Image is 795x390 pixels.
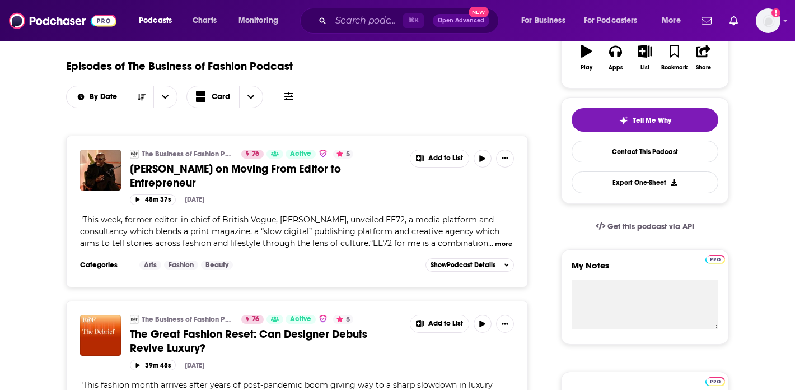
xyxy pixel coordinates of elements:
[90,93,121,101] span: By Date
[633,116,671,125] span: Tell Me Why
[212,93,230,101] span: Card
[241,315,264,324] a: 76
[572,260,718,280] label: My Notes
[660,38,689,78] button: Bookmark
[601,38,630,78] button: Apps
[290,314,311,325] span: Active
[139,261,161,270] a: Arts
[689,38,718,78] button: Share
[495,239,512,249] button: more
[469,7,489,17] span: New
[513,12,579,30] button: open menu
[130,327,367,355] span: The Great Fashion Reset: Can Designer Debuts Revive Luxury?
[410,315,469,332] button: Show More Button
[609,64,623,71] div: Apps
[311,8,509,34] div: Search podcasts, credits, & more...
[80,150,121,191] img: Edward Enninful on Moving From Editor to Entrepreneur
[201,261,233,270] a: Beauty
[252,148,259,160] span: 76
[662,13,681,29] span: More
[581,64,592,71] div: Play
[428,154,463,162] span: Add to List
[333,315,353,324] button: 5
[496,150,514,168] button: Show More Button
[130,315,139,324] img: The Business of Fashion Podcast
[771,8,780,17] svg: Add a profile image
[185,12,223,30] a: Charts
[142,315,234,324] a: The Business of Fashion Podcast
[164,261,198,270] a: Fashion
[139,13,172,29] span: Podcasts
[431,261,495,269] span: Show Podcast Details
[231,12,293,30] button: open menu
[241,150,264,159] a: 76
[130,86,153,108] button: Sort Direction
[153,86,177,108] button: open menu
[130,150,139,159] img: The Business of Fashion Podcast
[319,314,328,323] img: verified Badge
[185,196,204,203] div: [DATE]
[185,361,204,369] div: [DATE]
[521,13,565,29] span: For Business
[66,59,293,73] h1: Episodes of The Business of Fashion Podcast
[438,18,484,24] span: Open Advanced
[286,315,316,324] a: Active
[654,12,695,30] button: open menu
[410,150,469,167] button: Show More Button
[756,8,780,33] button: Show profile menu
[142,150,234,159] a: The Business of Fashion Podcast
[66,86,177,108] h2: Choose List sort
[705,253,725,264] a: Pro website
[425,258,514,272] button: ShowPodcast Details
[577,12,654,30] button: open menu
[705,377,725,386] img: Podchaser Pro
[80,261,130,270] h3: Categories
[186,86,264,108] button: Choose View
[584,13,638,29] span: For Podcasters
[130,327,402,355] a: The Great Fashion Reset: Can Designer Debuts Revive Luxury?
[193,13,217,29] span: Charts
[661,64,688,71] div: Bookmark
[80,315,121,356] img: The Great Fashion Reset: Can Designer Debuts Revive Luxury?
[80,215,499,248] span: "
[630,38,660,78] button: List
[252,314,259,325] span: 76
[640,64,649,71] div: List
[572,108,718,132] button: tell me why sparkleTell Me Why
[9,10,116,31] img: Podchaser - Follow, Share and Rate Podcasts
[619,116,628,125] img: tell me why sparkle
[587,213,703,240] a: Get this podcast via API
[319,148,328,158] img: verified Badge
[130,194,176,205] button: 48m 37s
[130,360,176,370] button: 39m 48s
[697,11,716,30] a: Show notifications dropdown
[572,38,601,78] button: Play
[80,215,499,248] span: This week, former editor-in-chief of British Vogue, [PERSON_NAME], unveiled EE72, a media platfor...
[696,64,711,71] div: Share
[131,12,186,30] button: open menu
[756,8,780,33] img: User Profile
[130,162,402,190] a: [PERSON_NAME] on Moving From Editor to Entrepreneur
[286,150,316,159] a: Active
[238,13,278,29] span: Monitoring
[130,162,341,190] span: [PERSON_NAME] on Moving From Editor to Entrepreneur
[403,13,424,28] span: ⌘ K
[705,255,725,264] img: Podchaser Pro
[67,93,130,101] button: open menu
[572,141,718,162] a: Contact This Podcast
[331,12,403,30] input: Search podcasts, credits, & more...
[333,150,353,159] button: 5
[496,315,514,333] button: Show More Button
[756,8,780,33] span: Logged in as kkade
[433,14,489,27] button: Open AdvancedNew
[725,11,742,30] a: Show notifications dropdown
[572,171,718,193] button: Export One-Sheet
[290,148,311,160] span: Active
[705,375,725,386] a: Pro website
